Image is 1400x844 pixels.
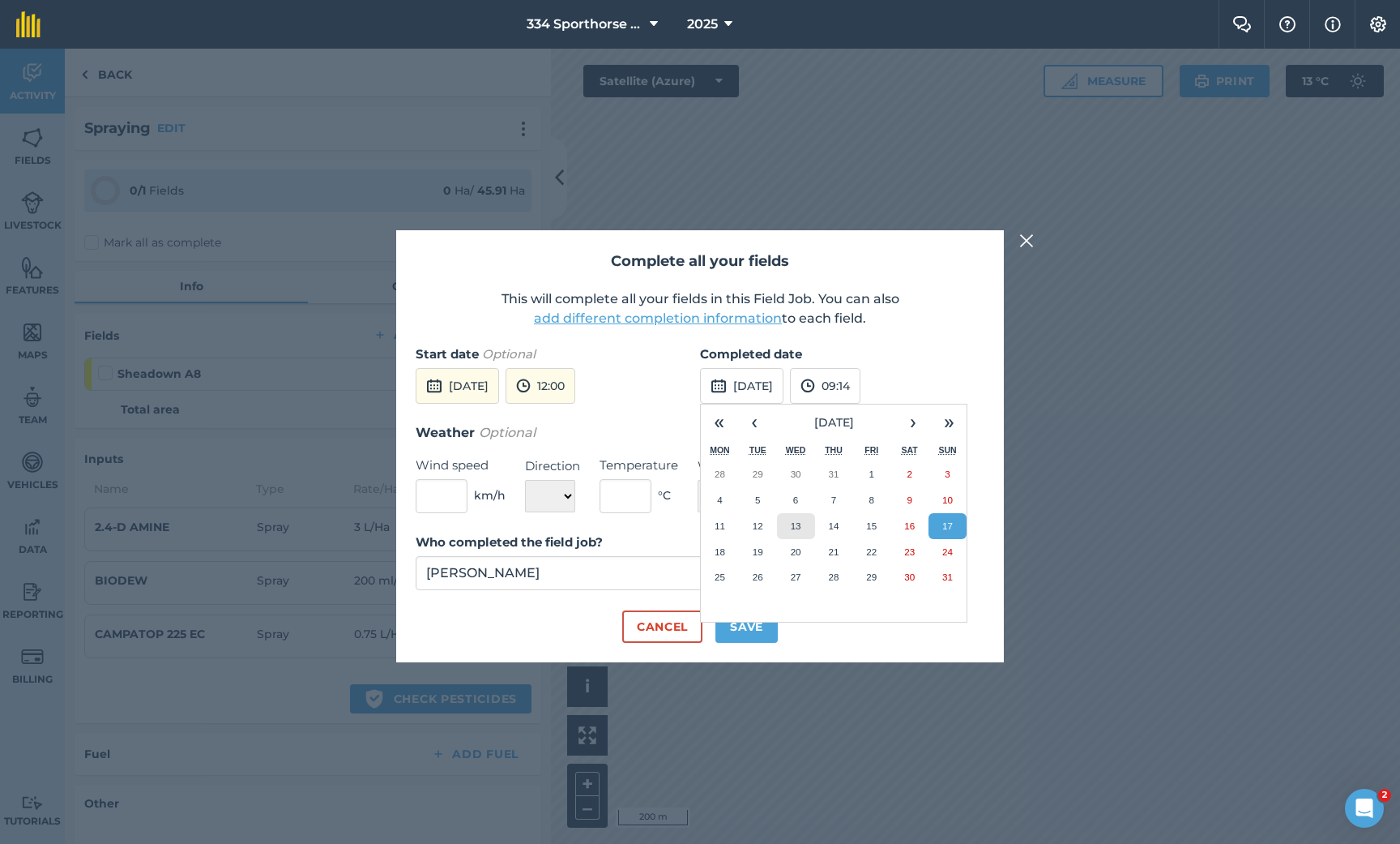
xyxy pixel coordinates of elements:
[942,572,953,582] abbr: August 31, 2025
[928,564,967,590] button: August 31, 2025
[474,486,506,504] span: km/h
[777,539,815,565] button: August 20, 2025
[658,486,671,504] span: ° C
[622,611,702,643] button: Cancel
[907,495,911,505] abbr: August 9, 2025
[516,376,531,396] img: svg+xml;base64,PD94bWwgdmVyc2lvbj0iMS4wIiBlbmNvZGluZz0idXRmLTgiPz4KPCEtLSBHZW5lcmF0b3I6IEFkb2JlIE...
[701,513,739,539] button: August 11, 2025
[416,368,499,404] button: [DATE]
[928,513,967,539] button: August 17, 2025
[866,572,877,582] abbr: August 29, 2025
[701,539,739,565] button: August 18, 2025
[416,534,603,550] strong: Who completed the field job?
[534,309,782,328] button: add different completion information
[890,487,928,513] button: August 9, 2025
[928,539,967,565] button: August 24, 2025
[890,539,928,565] button: August 23, 2025
[1368,16,1388,32] img: A cog icon
[828,546,839,557] abbr: August 21, 2025
[16,11,41,37] img: fieldmargin Logo
[701,461,739,487] button: July 28, 2025
[777,564,815,590] button: August 27, 2025
[869,495,874,505] abbr: August 8, 2025
[938,445,956,455] abbr: Sunday
[814,415,854,430] span: [DATE]
[815,461,853,487] button: July 31, 2025
[1325,15,1341,34] img: svg+xml;base64,PHN2ZyB4bWxucz0iaHR0cDovL3d3dy53My5vcmcvMjAwMC9zdmciIHdpZHRoPSIxNyIgaGVpZ2h0PSIxNy...
[753,546,763,557] abbr: August 19, 2025
[416,250,984,273] h2: Complete all your fields
[815,513,853,539] button: August 14, 2025
[828,521,839,531] abbr: August 14, 2025
[1278,16,1297,32] img: A question mark icon
[928,461,967,487] button: August 3, 2025
[772,405,895,440] button: [DATE]
[700,368,783,404] button: [DATE]
[1232,16,1252,32] img: Two speech bubbles overlapping with the left bubble in the forefront
[828,469,839,479] abbr: July 31, 2025
[790,368,860,404] button: 09:14
[852,513,890,539] button: August 15, 2025
[701,564,739,590] button: August 25, 2025
[904,521,915,531] abbr: August 16, 2025
[791,546,801,557] abbr: August 20, 2025
[416,346,479,362] strong: Start date
[1345,789,1384,828] iframe: Intercom live chat
[416,456,506,475] label: Wind speed
[800,376,815,396] img: svg+xml;base64,PD94bWwgdmVyc2lvbj0iMS4wIiBlbmNvZGluZz0idXRmLTgiPz4KPCEtLSBHZW5lcmF0b3I6IEFkb2JlIE...
[791,572,801,582] abbr: August 27, 2025
[895,405,931,440] button: ›
[869,469,874,479] abbr: August 1, 2025
[715,546,725,557] abbr: August 18, 2025
[479,425,536,440] em: Optional
[739,564,777,590] button: August 26, 2025
[890,513,928,539] button: August 16, 2025
[687,15,718,34] span: 2025
[753,572,763,582] abbr: August 26, 2025
[777,487,815,513] button: August 6, 2025
[739,539,777,565] button: August 19, 2025
[701,487,739,513] button: August 4, 2025
[904,546,915,557] abbr: August 23, 2025
[931,405,967,440] button: »
[815,539,853,565] button: August 21, 2025
[902,445,918,455] abbr: Saturday
[945,469,950,479] abbr: August 3, 2025
[753,469,763,479] abbr: July 29, 2025
[715,611,778,643] button: Save
[753,521,763,531] abbr: August 12, 2025
[506,368,575,404] button: 12:00
[426,376,442,396] img: svg+xml;base64,PD94bWwgdmVyc2lvbj0iMS4wIiBlbmNvZGluZz0idXRmLTgiPz4KPCEtLSBHZW5lcmF0b3I6IEFkb2JlIE...
[715,469,725,479] abbr: July 28, 2025
[736,405,772,440] button: ‹
[907,469,911,479] abbr: August 2, 2025
[791,521,801,531] abbr: August 13, 2025
[701,405,736,440] button: «
[739,513,777,539] button: August 12, 2025
[1378,789,1391,802] span: 2
[815,487,853,513] button: August 7, 2025
[482,346,536,362] em: Optional
[715,572,725,582] abbr: August 25, 2025
[942,495,953,505] abbr: August 10, 2025
[852,564,890,590] button: August 29, 2025
[700,346,802,362] strong: Completed date
[831,495,836,505] abbr: August 7, 2025
[791,469,801,479] abbr: July 30, 2025
[890,461,928,487] button: August 2, 2025
[866,546,877,557] abbr: August 22, 2025
[600,456,678,475] label: Temperature
[715,521,725,531] abbr: August 11, 2025
[852,539,890,565] button: August 22, 2025
[825,445,843,455] abbr: Thursday
[866,521,877,531] abbr: August 15, 2025
[698,456,778,476] label: Weather
[416,289,984,328] p: This will complete all your fields in this Field Job. You can also to each field.
[416,422,984,443] h3: Weather
[793,495,798,505] abbr: August 6, 2025
[904,572,915,582] abbr: August 30, 2025
[852,487,890,513] button: August 8, 2025
[525,456,580,476] label: Direction
[755,495,760,505] abbr: August 5, 2025
[864,445,878,455] abbr: Friday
